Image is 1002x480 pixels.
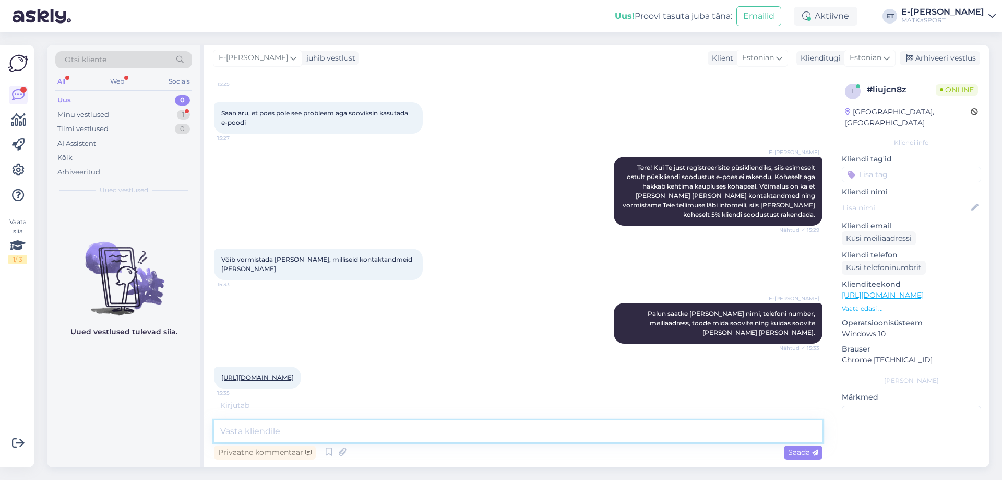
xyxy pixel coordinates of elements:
[65,54,106,65] span: Otsi kliente
[70,326,177,337] p: Uued vestlused tulevad siia.
[850,52,881,64] span: Estonian
[57,153,73,163] div: Kõik
[219,52,288,64] span: E-[PERSON_NAME]
[648,310,817,336] span: Palun saatke [PERSON_NAME] nimi, telefoni number, meiliaadress, toode mida soovite ning kuidas so...
[615,10,732,22] div: Proovi tasuta juba täna:
[900,51,980,65] div: Arhiveeri vestlus
[842,392,981,403] p: Märkmed
[769,295,819,302] span: E-[PERSON_NAME]
[175,124,190,134] div: 0
[217,389,256,397] span: 15:35
[221,109,410,126] span: Saan aru, et poes pole see probleem aga sooviksin kasutada e-poodi
[8,217,27,264] div: Vaata siia
[57,167,100,178] div: Arhiveeritud
[842,318,981,329] p: Operatsioonisüsteem
[214,400,822,411] div: Kirjutab
[100,185,148,195] span: Uued vestlused
[615,11,635,21] b: Uus!
[175,95,190,106] div: 0
[779,344,819,352] span: Nähtud ✓ 15:33
[882,9,897,24] div: ET
[55,75,67,88] div: All
[57,138,96,149] div: AI Assistent
[769,148,819,156] span: E-[PERSON_NAME]
[57,110,109,120] div: Minu vestlused
[842,186,981,197] p: Kliendi nimi
[842,279,981,290] p: Klienditeekond
[842,138,981,147] div: Kliendi info
[842,290,924,300] a: [URL][DOMAIN_NAME]
[936,84,978,96] span: Online
[901,16,984,25] div: MATKaSPORT
[302,53,355,64] div: juhib vestlust
[57,124,109,134] div: Tiimi vestlused
[8,255,27,264] div: 1 / 3
[794,7,857,26] div: Aktiivne
[57,95,71,106] div: Uus
[788,448,818,457] span: Saada
[842,220,981,231] p: Kliendi email
[851,87,855,95] span: l
[867,84,936,96] div: # liujcn8z
[901,8,996,25] a: E-[PERSON_NAME]MATKaSPORT
[842,376,981,385] div: [PERSON_NAME]
[108,75,126,88] div: Web
[842,154,981,165] p: Kliendi tag'id
[708,53,733,64] div: Klient
[221,255,414,273] span: Võib vormistada [PERSON_NAME], milliseid kontaktandmeid [PERSON_NAME]
[8,53,28,73] img: Askly Logo
[221,373,294,381] a: [URL][DOMAIN_NAME]
[779,226,819,234] span: Nähtud ✓ 15:29
[742,52,774,64] span: Estonian
[842,250,981,261] p: Kliendi telefon
[249,401,251,410] span: .
[214,446,316,460] div: Privaatne kommentaar
[217,280,256,288] span: 15:33
[177,110,190,120] div: 1
[842,261,926,275] div: Küsi telefoninumbrit
[623,163,817,218] span: Tere! Kui Te just registreerisite püsikliendiks, siis esimeselt ostult püsikliendi soodustus e-po...
[166,75,192,88] div: Socials
[842,167,981,182] input: Lisa tag
[842,304,981,313] p: Vaata edasi ...
[217,134,256,142] span: 15:27
[845,107,971,128] div: [GEOGRAPHIC_DATA], [GEOGRAPHIC_DATA]
[842,355,981,366] p: Chrome [TECHNICAL_ID]
[842,344,981,355] p: Brauser
[842,329,981,339] p: Windows 10
[217,80,256,88] span: 15:25
[796,53,841,64] div: Klienditugi
[736,6,781,26] button: Emailid
[47,223,200,317] img: No chats
[842,202,969,214] input: Lisa nimi
[901,8,984,16] div: E-[PERSON_NAME]
[842,231,916,245] div: Küsi meiliaadressi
